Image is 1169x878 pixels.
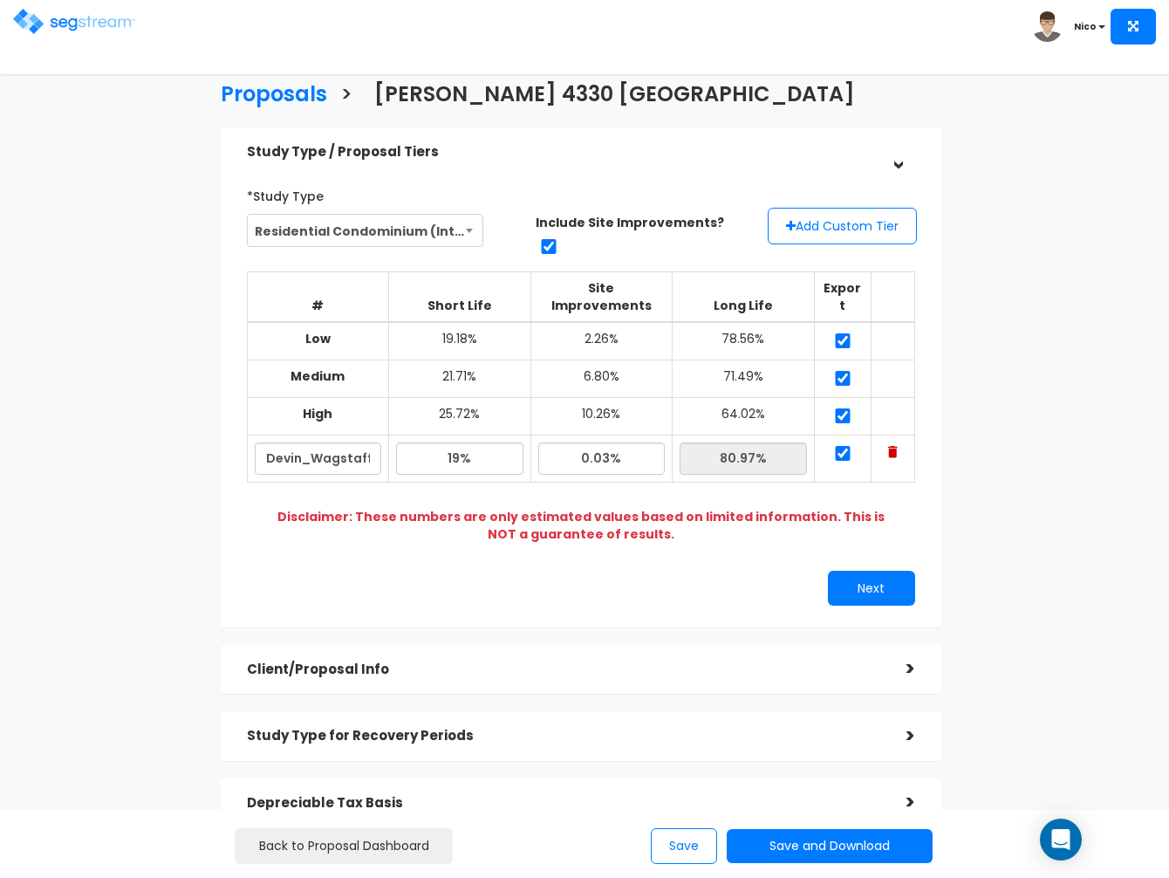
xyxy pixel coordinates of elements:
[247,271,388,322] th: #
[530,271,672,322] th: Site Improvements
[247,729,880,744] h5: Study Type for Recovery Periods
[651,828,717,864] button: Save
[880,723,915,750] div: >
[235,828,453,864] a: Back to Proposal Dashboard
[389,360,530,397] td: 21.71%
[247,214,483,247] span: Residential Condominium (Interior Only)
[1074,20,1097,33] b: Nico
[888,446,898,458] img: Trash Icon
[673,397,814,435] td: 64.02%
[247,796,880,811] h5: Depreciable Tax Basis
[536,214,724,231] label: Include Site Improvements?
[389,397,530,435] td: 25.72%
[530,360,672,397] td: 6.80%
[768,208,917,244] button: Add Custom Tier
[277,508,885,543] b: Disclaimer: These numbers are only estimated values based on limited information. This is NOT a g...
[828,571,915,606] button: Next
[13,9,135,34] img: logo.png
[208,65,327,119] a: Proposals
[247,662,880,677] h5: Client/Proposal Info
[727,829,933,863] button: Save and Download
[389,271,530,322] th: Short Life
[361,65,855,119] a: [PERSON_NAME] 4330 [GEOGRAPHIC_DATA]
[673,360,814,397] td: 71.49%
[880,655,915,683] div: >
[673,271,814,322] th: Long Life
[673,322,814,360] td: 78.56%
[247,182,324,205] label: *Study Type
[880,789,915,816] div: >
[305,330,331,347] b: Low
[303,405,332,422] b: High
[248,215,482,248] span: Residential Condominium (Interior Only)
[374,83,855,110] h3: [PERSON_NAME] 4330 [GEOGRAPHIC_DATA]
[221,83,327,110] h3: Proposals
[291,367,345,385] b: Medium
[340,83,352,110] h3: >
[814,271,871,322] th: Export
[530,397,672,435] td: 10.26%
[1040,819,1082,861] div: Open Intercom Messenger
[247,145,880,160] h5: Study Type / Proposal Tiers
[884,135,911,170] div: >
[1032,11,1063,42] img: avatar.png
[530,322,672,360] td: 2.26%
[389,322,530,360] td: 19.18%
